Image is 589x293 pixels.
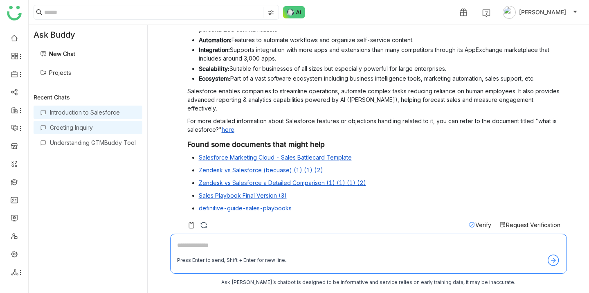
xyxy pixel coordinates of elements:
li: Part of a vast software ecosystem including business intelligence tools, marketing automation, sa... [199,74,560,83]
span: Request Verification [506,221,560,228]
div: Ask [PERSON_NAME]’s chatbot is designed to be informative and service relies on early training da... [170,279,567,286]
div: Recent Chats [34,94,142,101]
img: help.svg [482,9,490,17]
p: Salesforce enables companies to streamline operations, automate complex tasks reducing reliance o... [187,87,560,113]
button: [PERSON_NAME] [501,6,579,19]
a: Zendesk vs Salesforce (becuase) (1) (1) (2) [199,167,323,174]
img: logo [7,6,22,20]
div: Greeting Inquiry [50,124,136,131]
div: Understanding GTMBuddy Tool [50,139,136,146]
img: copy-askbuddy.svg [187,221,196,229]
a: Zendesk vs Salesforce a Detailed Comparison (1) (1) (1) (2) [199,179,366,186]
a: Sales Playbook Final Version (3) [199,192,287,199]
strong: Automation: [199,36,232,43]
strong: Scalability: [199,65,229,72]
li: Features to automate workflows and organize self-service content. [199,36,560,44]
strong: Ecosystem: [199,75,230,82]
p: For more detailed information about Salesforce features or objections handling related to it, you... [187,117,560,134]
img: search-type.svg [268,9,274,16]
img: ask-buddy-normal.svg [283,6,305,18]
div: Ask Buddy [29,25,147,45]
h3: Found some documents that might help [187,140,560,149]
a: definitive-guide-sales-playbooks [199,205,292,212]
a: New Chat [40,50,75,57]
a: Salesforce Marketing Cloud - Sales Battlecard Template [199,154,352,161]
a: here [222,126,234,133]
strong: Integration: [199,46,230,53]
span: [PERSON_NAME] [519,8,566,17]
div: Press Enter to send, Shift + Enter for new line.. [177,257,288,264]
img: regenerate-askbuddy.svg [200,221,208,229]
a: Projects [40,69,71,76]
li: Suitable for businesses of all sizes but especially powerful for large enterprises. [199,64,560,73]
li: Supports integration with more apps and extensions than many competitors through its AppExchange ... [199,45,560,63]
span: Verify [475,221,491,228]
img: avatar [503,6,516,19]
div: Introduction to Salesforce [50,109,136,116]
